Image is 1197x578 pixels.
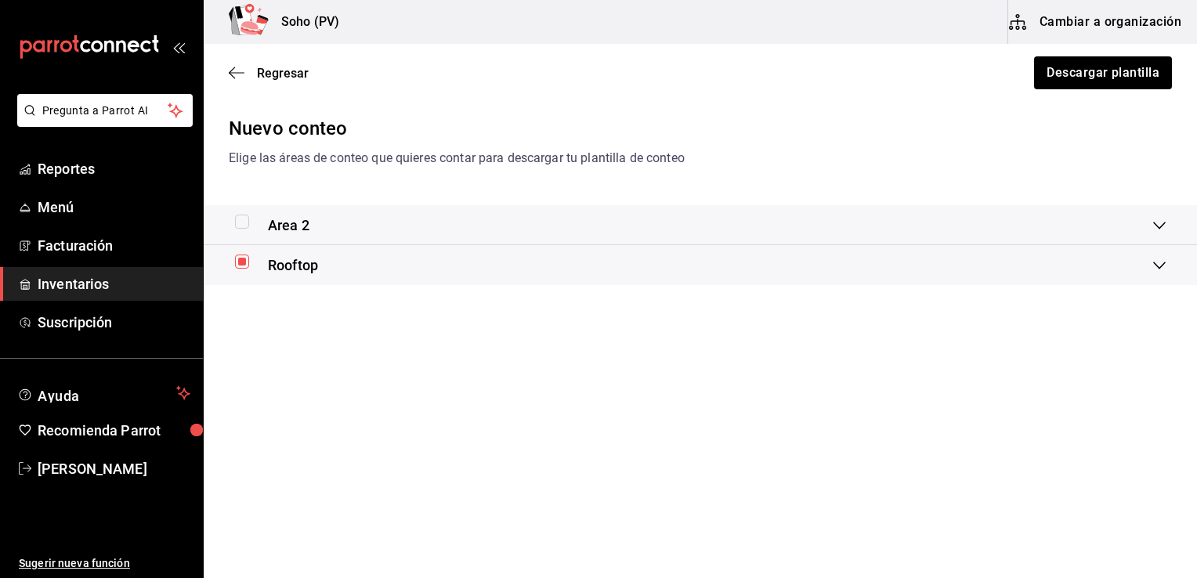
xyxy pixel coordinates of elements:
[257,66,309,81] span: Regresar
[268,255,318,276] span: Rooftop
[38,158,190,179] span: Reportes
[1034,56,1172,89] button: Descargar plantilla
[172,41,185,53] button: open_drawer_menu
[11,114,193,130] a: Pregunta a Parrot AI
[38,235,190,256] span: Facturación
[38,420,190,441] span: Recomienda Parrot
[38,197,190,218] span: Menú
[17,94,193,127] button: Pregunta a Parrot AI
[204,205,1197,245] div: Area 2
[19,555,190,572] span: Sugerir nueva función
[268,215,309,236] span: Area 2
[42,103,168,119] span: Pregunta a Parrot AI
[38,312,190,333] span: Suscripción
[38,458,190,479] span: [PERSON_NAME]
[229,114,1172,143] div: Nuevo conteo
[269,13,339,31] h3: Soho (PV)
[229,66,309,81] button: Regresar
[204,245,1197,285] div: Rooftop
[229,149,1172,168] div: Elige las áreas de conteo que quieres contar para descargar tu plantilla de conteo
[38,384,170,403] span: Ayuda
[38,273,190,294] span: Inventarios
